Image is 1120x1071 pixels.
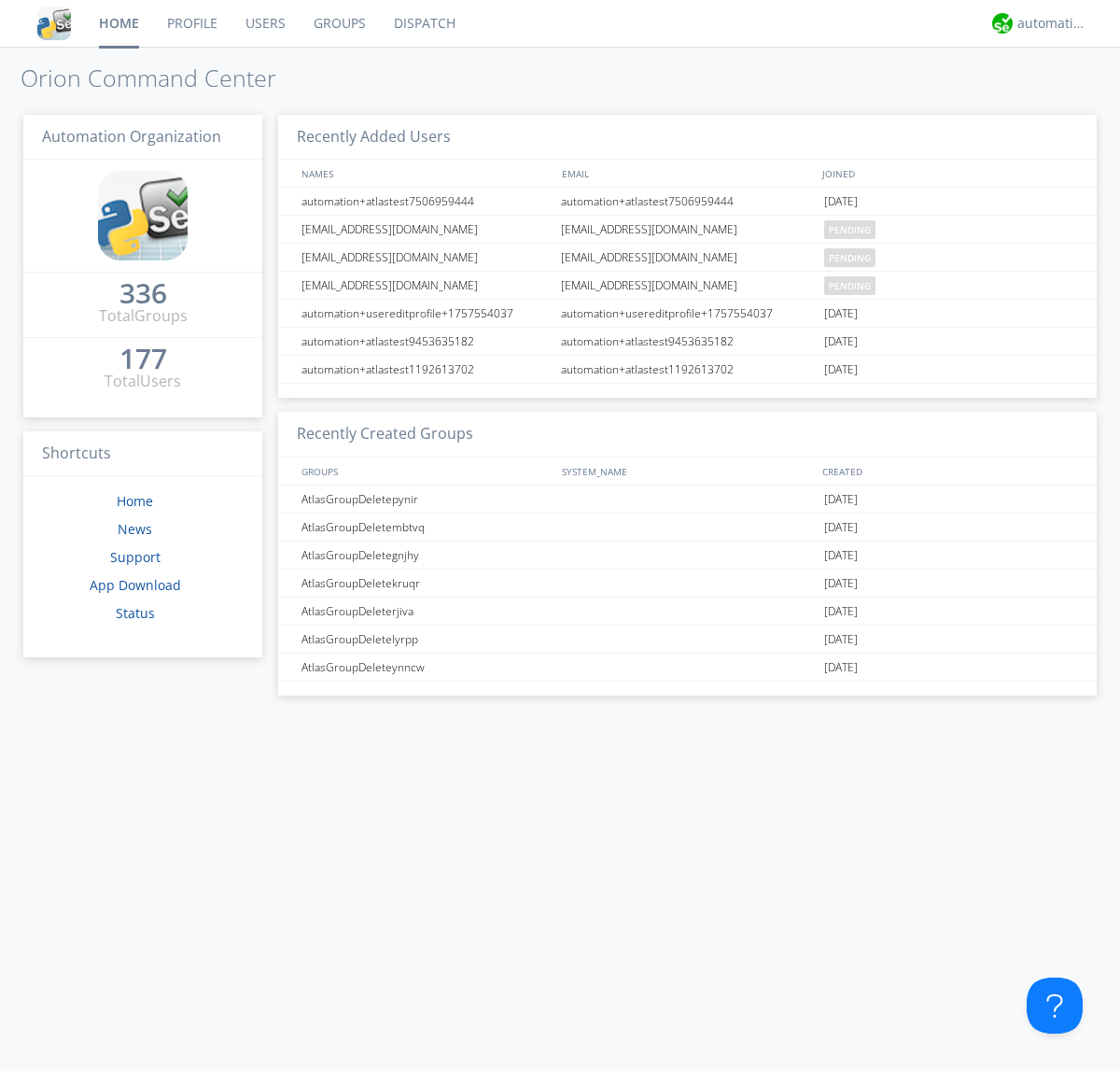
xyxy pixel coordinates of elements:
[557,160,818,187] div: EMAIL
[119,284,167,303] div: 336
[110,548,161,566] a: Support
[42,126,221,147] span: Automation Organization
[118,520,152,538] a: News
[278,188,1097,216] a: automation+atlastest7506959444automation+atlastest7506959444[DATE]
[119,349,167,368] div: 177
[824,276,875,295] span: pending
[90,576,181,594] a: App Download
[1027,978,1083,1034] iframe: Toggle Customer Support
[278,244,1097,272] a: [EMAIL_ADDRESS][DOMAIN_NAME][EMAIL_ADDRESS][DOMAIN_NAME]pending
[297,216,555,243] div: [EMAIL_ADDRESS][DOMAIN_NAME]
[278,570,1097,598] a: AtlasGroupDeletekruqr[DATE]
[297,300,555,327] div: automation+usereditprofile+1757554037
[278,356,1097,384] a: automation+atlastest1192613702automation+atlastest1192613702[DATE]
[824,248,875,267] span: pending
[278,412,1097,458] h3: Recently Created Groups
[99,305,188,327] div: Total Groups
[824,542,858,570] span: [DATE]
[556,328,819,355] div: automation+atlastest9453635182
[278,542,1097,570] a: AtlasGroupDeletegnjhy[DATE]
[278,272,1097,300] a: [EMAIL_ADDRESS][DOMAIN_NAME][EMAIL_ADDRESS][DOMAIN_NAME]pending
[556,188,819,215] div: automation+atlastest7506959444
[556,300,819,327] div: automation+usereditprofile+1757554037
[119,284,167,305] a: 336
[297,328,555,355] div: automation+atlastest9453635182
[824,220,875,239] span: pending
[556,272,819,299] div: [EMAIL_ADDRESS][DOMAIN_NAME]
[297,356,555,383] div: automation+atlastest1192613702
[824,486,858,514] span: [DATE]
[105,371,181,392] div: Total Users
[824,356,858,384] span: [DATE]
[824,328,858,356] span: [DATE]
[278,626,1097,654] a: AtlasGroupDeletelyrpp[DATE]
[557,458,818,485] div: SYSTEM_NAME
[297,598,555,625] div: AtlasGroupDeleterjiva
[278,654,1097,682] a: AtlasGroupDeleteynncw[DATE]
[824,626,858,654] span: [DATE]
[278,328,1097,356] a: automation+atlastest9453635182automation+atlastest9453635182[DATE]
[278,514,1097,542] a: AtlasGroupDeletembtvq[DATE]
[278,300,1097,328] a: automation+usereditprofile+1757554037automation+usereditprofile+1757554037[DATE]
[297,188,555,215] div: automation+atlastest7506959444
[1017,14,1087,33] div: automation+atlas
[556,356,819,383] div: automation+atlastest1192613702
[297,244,555,271] div: [EMAIL_ADDRESS][DOMAIN_NAME]
[818,160,1079,187] div: JOINED
[824,188,858,216] span: [DATE]
[278,216,1097,244] a: [EMAIL_ADDRESS][DOMAIN_NAME][EMAIL_ADDRESS][DOMAIN_NAME]pending
[119,349,167,371] a: 177
[278,115,1097,161] h3: Recently Added Users
[278,598,1097,626] a: AtlasGroupDeleterjiva[DATE]
[37,7,71,40] img: cddb5a64eb264b2086981ab96f4c1ba7
[297,654,555,681] div: AtlasGroupDeleteynncw
[824,598,858,626] span: [DATE]
[556,244,819,271] div: [EMAIL_ADDRESS][DOMAIN_NAME]
[824,300,858,328] span: [DATE]
[297,458,553,485] div: GROUPS
[98,171,188,261] img: cddb5a64eb264b2086981ab96f4c1ba7
[818,458,1079,485] div: CREATED
[278,486,1097,514] a: AtlasGroupDeletepynir[DATE]
[23,431,262,477] h3: Shortcuts
[297,486,555,513] div: AtlasGroupDeletepynir
[824,570,858,598] span: [DATE]
[297,514,555,541] div: AtlasGroupDeletembtvq
[297,272,555,299] div: [EMAIL_ADDRESS][DOMAIN_NAME]
[116,604,155,622] a: Status
[824,654,858,682] span: [DATE]
[556,216,819,243] div: [EMAIL_ADDRESS][DOMAIN_NAME]
[117,492,153,510] a: Home
[824,514,858,542] span: [DATE]
[297,570,555,597] div: AtlasGroupDeletekruqr
[297,542,555,569] div: AtlasGroupDeletegnjhy
[297,160,553,187] div: NAMES
[992,13,1013,34] img: d2d01cd9b4174d08988066c6d424eccd
[297,626,555,653] div: AtlasGroupDeletelyrpp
